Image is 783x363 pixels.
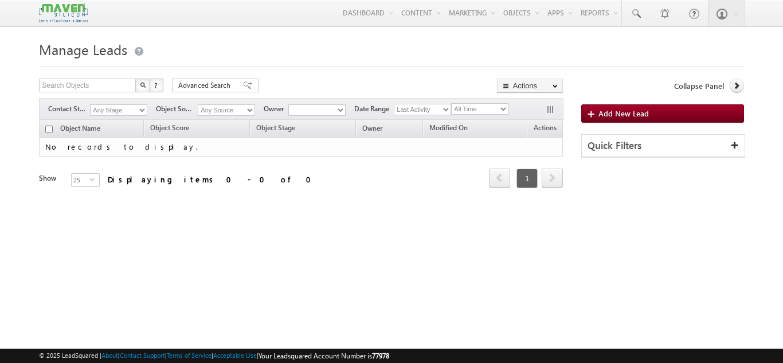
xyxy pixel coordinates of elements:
[213,352,257,359] a: Acceptable Use
[542,168,563,188] span: next
[101,352,118,359] a: About
[140,82,146,88] img: Search
[256,123,295,132] span: Object Stage
[39,350,389,361] span: © 2025 LeadSquared | | | | |
[90,177,99,182] span: select
[150,123,189,132] span: Object Score
[39,138,563,157] td: No records to display.
[424,122,473,136] a: Modified On
[362,124,382,132] span: Owner
[167,352,212,359] a: Terms of Service
[542,169,563,188] a: next
[39,173,62,184] div: Show
[674,81,724,91] span: Collapse Panel
[528,122,562,136] span: Actions
[48,104,90,114] span: Contact Stage
[150,79,163,92] button: ?
[429,123,468,132] span: Modified On
[582,135,745,157] div: Quick Filters
[489,169,510,188] a: prev
[178,80,234,91] span: Advanced Search
[516,169,538,188] span: 1
[489,168,510,188] span: prev
[54,122,106,137] a: Object Name
[154,80,159,90] span: ?
[598,108,649,118] span: Add New Lead
[497,79,563,93] button: Actions
[39,3,87,23] img: Custom Logo
[108,173,318,186] div: Displaying items 0 - 0 of 0
[250,122,301,136] a: Object Stage
[264,104,288,114] span: Owner
[72,174,90,186] span: 25
[372,352,389,360] span: 77978
[144,122,195,136] a: Object Score
[120,352,165,359] a: Contact Support
[156,104,198,114] span: Object Source
[259,352,389,360] span: Your Leadsquared Account Number is
[45,126,53,133] input: Check all records
[354,104,394,114] span: Date Range
[39,40,127,58] span: Manage Leads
